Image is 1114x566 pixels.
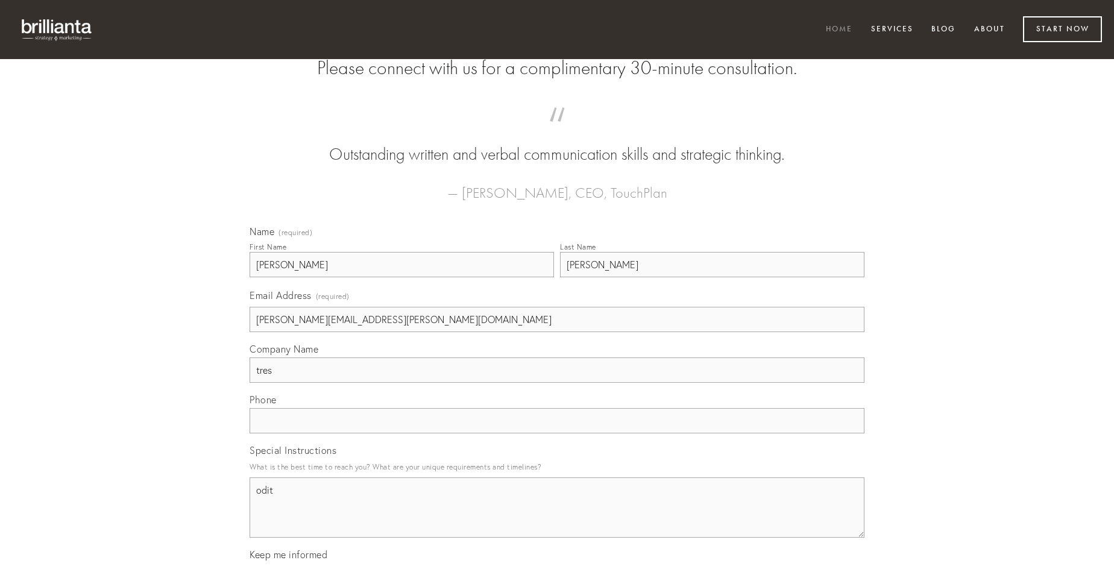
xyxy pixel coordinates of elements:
[1023,16,1102,42] a: Start Now
[316,288,350,304] span: (required)
[250,343,318,355] span: Company Name
[250,444,336,456] span: Special Instructions
[966,20,1013,40] a: About
[250,242,286,251] div: First Name
[250,549,327,561] span: Keep me informed
[560,242,596,251] div: Last Name
[250,225,274,237] span: Name
[250,57,864,80] h2: Please connect with us for a complimentary 30-minute consultation.
[269,119,845,166] blockquote: Outstanding written and verbal communication skills and strategic thinking.
[818,20,860,40] a: Home
[269,166,845,205] figcaption: — [PERSON_NAME], CEO, TouchPlan
[12,12,102,47] img: brillianta - research, strategy, marketing
[250,289,312,301] span: Email Address
[269,119,845,143] span: “
[250,394,277,406] span: Phone
[278,229,312,236] span: (required)
[863,20,921,40] a: Services
[250,477,864,538] textarea: odit
[250,459,864,475] p: What is the best time to reach you? What are your unique requirements and timelines?
[924,20,963,40] a: Blog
